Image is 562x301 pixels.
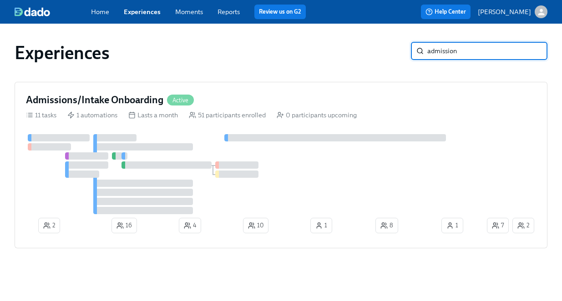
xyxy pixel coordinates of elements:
[43,221,55,230] span: 2
[179,218,201,233] button: 4
[478,5,547,18] button: [PERSON_NAME]
[421,5,471,19] button: Help Center
[478,7,531,16] p: [PERSON_NAME]
[427,42,547,60] input: Search by name
[38,218,60,233] button: 2
[26,93,163,107] h4: Admissions/Intake Onboarding
[15,7,50,16] img: dado
[492,221,504,230] span: 7
[259,7,301,16] a: Review us on G2
[67,110,117,120] div: 1 automations
[375,218,398,233] button: 8
[310,218,332,233] button: 1
[184,221,196,230] span: 4
[277,110,357,120] div: 0 participants upcoming
[15,82,547,248] a: Admissions/Intake OnboardingActive11 tasks 1 automations Lasts a month 51 participants enrolled 0...
[512,218,534,233] button: 2
[380,221,393,230] span: 8
[487,218,509,233] button: 7
[189,110,266,120] div: 51 participants enrolled
[116,221,132,230] span: 16
[124,8,161,16] a: Experiences
[15,42,110,64] h1: Experiences
[425,7,466,16] span: Help Center
[248,221,263,230] span: 10
[254,5,306,19] button: Review us on G2
[91,8,109,16] a: Home
[315,221,327,230] span: 1
[15,7,91,16] a: dado
[243,218,268,233] button: 10
[128,110,178,120] div: Lasts a month
[218,8,240,16] a: Reports
[446,221,458,230] span: 1
[175,8,203,16] a: Moments
[26,110,56,120] div: 11 tasks
[441,218,463,233] button: 1
[167,97,194,104] span: Active
[111,218,137,233] button: 16
[517,221,529,230] span: 2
